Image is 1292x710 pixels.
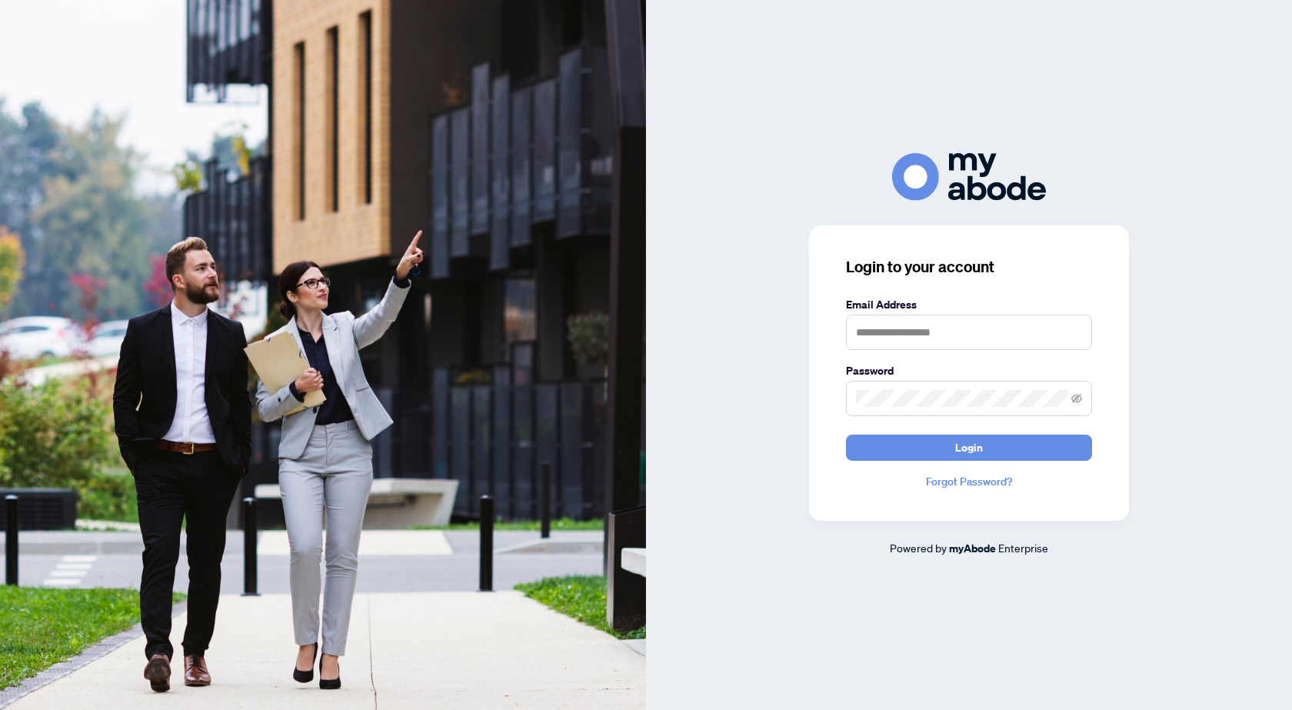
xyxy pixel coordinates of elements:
[846,296,1092,313] label: Email Address
[949,540,996,557] a: myAbode
[846,473,1092,490] a: Forgot Password?
[892,153,1046,200] img: ma-logo
[846,362,1092,379] label: Password
[846,256,1092,278] h3: Login to your account
[955,435,983,460] span: Login
[998,541,1048,555] span: Enterprise
[890,541,947,555] span: Powered by
[1071,393,1082,404] span: eye-invisible
[846,435,1092,461] button: Login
